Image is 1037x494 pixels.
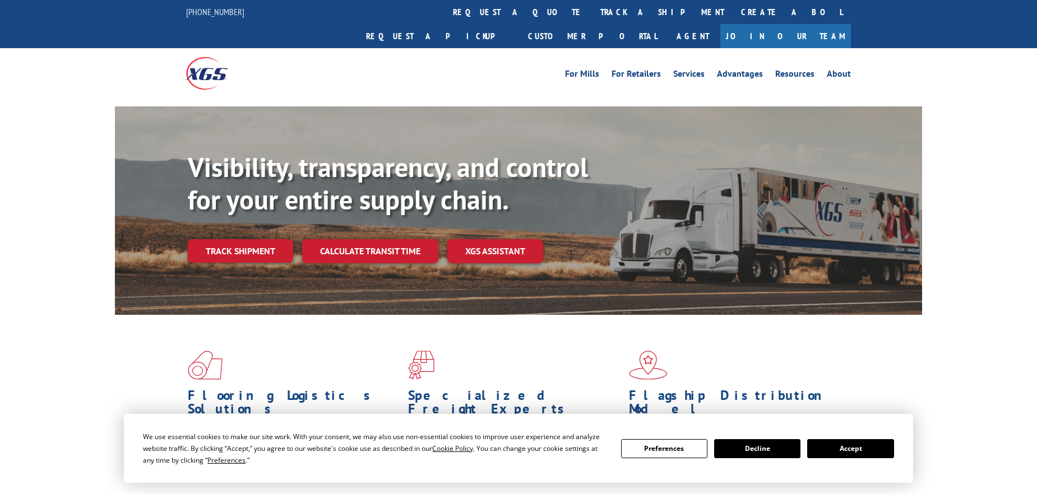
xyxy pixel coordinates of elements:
a: Calculate transit time [302,239,438,263]
button: Preferences [621,439,707,458]
a: About [827,69,851,82]
a: XGS ASSISTANT [447,239,543,263]
span: Preferences [207,455,246,465]
button: Decline [714,439,800,458]
b: Visibility, transparency, and control for your entire supply chain. [188,150,588,217]
a: Track shipment [188,239,293,263]
a: Agent [665,24,720,48]
h1: Flagship Distribution Model [629,389,841,421]
a: Learn More > [408,472,548,484]
a: [PHONE_NUMBER] [186,6,244,17]
a: For Mills [565,69,599,82]
span: Cookie Policy [432,444,473,453]
button: Accept [807,439,894,458]
a: Join Our Team [720,24,851,48]
h1: Flooring Logistics Solutions [188,389,400,421]
a: For Retailers [612,69,661,82]
a: Resources [775,69,814,82]
a: Advantages [717,69,763,82]
a: Services [673,69,705,82]
img: xgs-icon-total-supply-chain-intelligence-red [188,351,223,380]
img: xgs-icon-flagship-distribution-model-red [629,351,668,380]
a: Request a pickup [358,24,520,48]
h1: Specialized Freight Experts [408,389,620,421]
img: xgs-icon-focused-on-flooring-red [408,351,434,380]
div: We use essential cookies to make our site work. With your consent, we may also use non-essential ... [143,431,607,466]
a: Customer Portal [520,24,665,48]
a: Learn More > [188,472,327,484]
div: Cookie Consent Prompt [124,414,913,483]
